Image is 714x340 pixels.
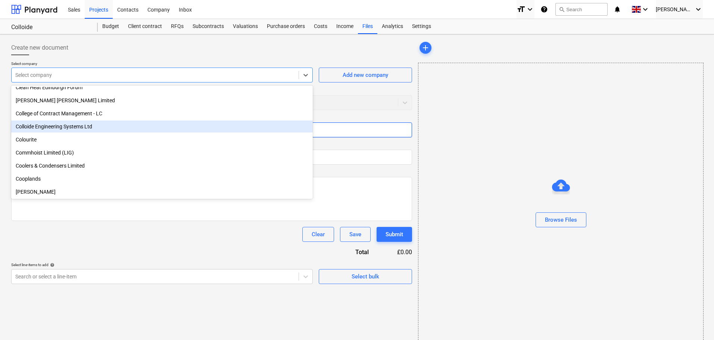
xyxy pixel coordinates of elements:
span: search [559,6,565,12]
a: Valuations [228,19,262,34]
button: Submit [377,227,412,242]
div: Clear [312,230,325,239]
button: Select bulk [319,269,412,284]
div: Clean Heat Edinburgh Forum [11,81,313,93]
button: Browse Files [536,212,586,227]
iframe: Chat Widget [677,304,714,340]
a: RFQs [166,19,188,34]
div: [PERSON_NAME] [PERSON_NAME] Limited [11,94,313,106]
div: Colloide Engineering Systems Ltd [11,121,313,132]
div: Clements Young Limited [11,94,313,106]
a: Income [332,19,358,34]
div: Total [315,248,381,256]
i: keyboard_arrow_down [694,5,703,14]
i: format_size [517,5,526,14]
div: [PERSON_NAME] [11,186,313,198]
span: add [421,43,430,52]
button: Add new company [319,68,412,82]
a: Client contract [124,19,166,34]
p: Select company [11,61,313,68]
div: Commhoist Limited (LIG) [11,147,313,159]
div: Browse Files [545,215,577,225]
div: Corey Gould [11,186,313,198]
div: Cooplands [11,173,313,185]
a: Costs [309,19,332,34]
a: Analytics [377,19,408,34]
div: Coolers & Condensers Limited [11,160,313,172]
div: Select line-items to add [11,262,313,267]
i: Knowledge base [540,5,548,14]
div: Colourite [11,134,313,146]
a: Purchase orders [262,19,309,34]
a: Budget [98,19,124,34]
i: notifications [614,5,621,14]
button: Search [555,3,608,16]
div: Submit [386,230,403,239]
button: Clear [302,227,334,242]
span: Create new document [11,43,68,52]
a: Subcontracts [188,19,228,34]
i: keyboard_arrow_down [641,5,650,14]
button: Save [340,227,371,242]
div: £0.00 [381,248,412,256]
i: keyboard_arrow_down [526,5,534,14]
a: Settings [408,19,436,34]
div: Colloide [11,24,89,31]
div: Add new company [343,70,388,80]
div: Select bulk [352,272,379,281]
span: help [49,263,54,267]
div: College of Contract Management - LC [11,107,313,119]
span: [PERSON_NAME] [656,6,693,12]
div: Save [349,230,361,239]
a: Files [358,19,377,34]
